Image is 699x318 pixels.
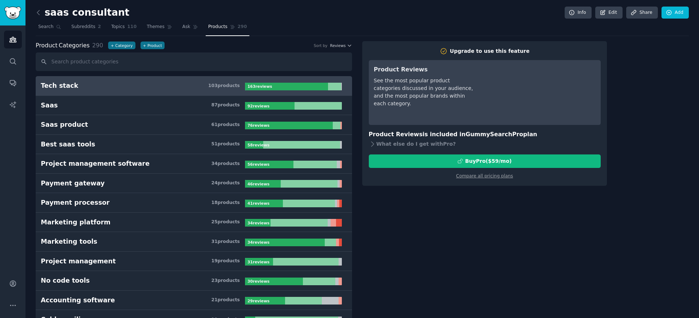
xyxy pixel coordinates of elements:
h3: Product Reviews [374,65,476,74]
b: 56 review s [248,162,269,166]
b: 34 review s [248,240,269,244]
div: Project management software [41,159,150,168]
img: GummySearch logo [4,7,21,19]
input: Search product categories [36,52,352,71]
a: No code tools23products30reviews [36,271,352,291]
div: What else do I get with Pro ? [369,139,601,149]
span: Product [36,41,58,50]
span: 110 [127,24,137,30]
span: Themes [147,24,165,30]
div: 51 product s [211,141,240,148]
span: + [111,43,114,48]
span: + [143,43,146,48]
h2: saas consultant [36,7,129,19]
a: Accounting software21products29reviews [36,291,352,310]
div: Project management [41,257,116,266]
div: 87 product s [211,102,240,109]
a: Search [36,21,64,36]
a: Ask [180,21,201,36]
div: Saas product [41,120,88,129]
a: Marketing platform25products34reviews [36,213,352,232]
div: Best saas tools [41,140,95,149]
div: 18 product s [211,200,240,206]
button: BuyPro($59/mo) [369,154,601,168]
a: Edit [595,7,623,19]
a: Share [626,7,657,19]
a: Subreddits2 [69,21,103,36]
div: 25 product s [211,219,240,225]
div: Marketing tools [41,237,97,246]
div: 23 product s [211,278,240,284]
span: Subreddits [71,24,95,30]
b: 92 review s [248,104,269,108]
button: +Product [141,42,165,49]
button: +Category [108,42,135,49]
a: Marketing tools31products34reviews [36,232,352,252]
div: Sort by [314,43,328,48]
a: Products290 [206,21,249,36]
span: GummySearch Pro [466,131,523,138]
a: Tech stack103products163reviews [36,76,352,96]
a: Info [565,7,592,19]
span: Products [208,24,228,30]
div: Accounting software [41,296,115,305]
div: Saas [41,101,58,110]
span: Categories [36,41,90,50]
div: 21 product s [211,297,240,303]
a: Payment processor18products41reviews [36,193,352,213]
span: Search [38,24,54,30]
div: Tech stack [41,81,78,90]
b: 58 review s [248,143,269,147]
div: 34 product s [211,161,240,167]
b: 163 review s [248,84,272,89]
a: Compare all pricing plans [456,173,513,178]
h3: Product Reviews is included in plan [369,130,601,139]
span: Reviews [330,43,346,48]
a: Add [662,7,689,19]
span: Topics [111,24,125,30]
a: Topics110 [108,21,139,36]
div: Upgrade to use this feature [450,47,530,55]
div: Payment gateway [41,179,104,188]
button: Reviews [330,43,352,48]
a: Payment gateway24products46reviews [36,174,352,193]
div: No code tools [41,276,90,285]
div: Marketing platform [41,218,111,227]
b: 76 review s [248,123,269,127]
span: Ask [182,24,190,30]
a: Saas product61products76reviews [36,115,352,135]
div: 103 product s [208,83,240,89]
span: 290 [238,24,247,30]
div: Payment processor [41,198,110,207]
b: 29 review s [248,299,269,303]
b: 34 review s [248,221,269,225]
span: 2 [98,24,101,30]
b: 31 review s [248,260,269,264]
div: 31 product s [211,239,240,245]
div: 61 product s [211,122,240,128]
b: 46 review s [248,182,269,186]
b: 41 review s [248,201,269,205]
div: See the most popular product categories discussed in your audience, and the most popular brands w... [374,77,476,107]
a: Saas87products92reviews [36,96,352,115]
div: Buy Pro ($ 59 /mo ) [465,157,512,165]
div: 24 product s [211,180,240,187]
a: Project management software34products56reviews [36,154,352,174]
a: Themes [144,21,175,36]
b: 30 review s [248,279,269,283]
a: Project management19products31reviews [36,252,352,271]
a: Best saas tools51products58reviews [36,135,352,154]
span: 290 [92,42,103,49]
div: 19 product s [211,258,240,264]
